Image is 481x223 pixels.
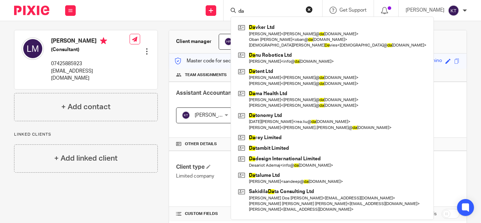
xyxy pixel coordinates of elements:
[61,101,111,112] h4: + Add contact
[14,132,158,137] p: Linked clients
[51,37,130,46] h4: [PERSON_NAME]
[176,163,318,171] h4: Client type
[100,37,107,44] i: Primary
[176,173,318,180] p: Limited company
[185,72,227,78] span: Team assignments
[51,46,130,53] h5: (Consultant)
[339,8,367,13] span: Get Support
[182,111,190,119] img: svg%3E
[406,7,444,14] p: [PERSON_NAME]
[176,211,318,217] h4: CUSTOM FIELDS
[21,37,44,60] img: svg%3E
[51,60,130,67] p: 07425885923
[185,141,217,147] span: Other details
[176,38,212,45] h3: Client manager
[448,5,459,16] img: svg%3E
[238,8,301,15] input: Search
[195,113,233,118] span: [PERSON_NAME]
[14,6,49,15] img: Pixie
[176,90,233,96] span: Assistant Accountant
[54,153,118,164] h4: + Add linked client
[51,68,130,82] p: [EMAIL_ADDRESS][DOMAIN_NAME]
[174,57,296,64] p: Master code for secure communications and files
[306,6,313,13] button: Clear
[224,37,233,46] img: svg%3E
